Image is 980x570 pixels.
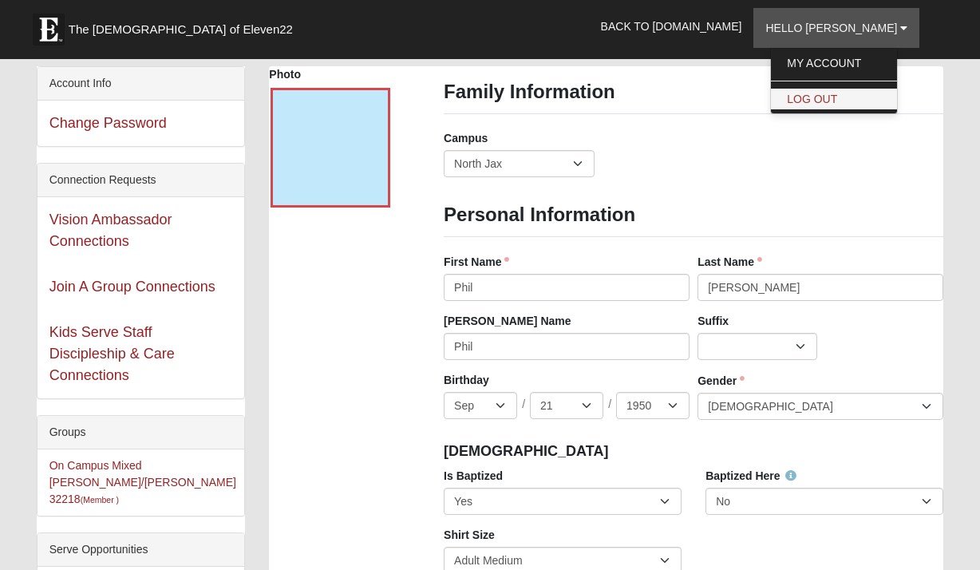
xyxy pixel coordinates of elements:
[444,443,943,461] h4: [DEMOGRAPHIC_DATA]
[49,279,215,295] a: Join A Group Connections
[522,396,525,414] span: /
[38,416,245,449] div: Groups
[444,313,571,329] label: [PERSON_NAME] Name
[25,6,344,46] a: The [DEMOGRAPHIC_DATA] of Eleven22
[697,373,745,389] label: Gender
[38,533,245,567] div: Serve Opportunities
[69,22,293,38] span: The [DEMOGRAPHIC_DATA] of Eleven22
[38,164,245,197] div: Connection Requests
[33,14,65,46] img: Eleven22 logo
[771,53,897,73] a: My Account
[697,254,762,270] label: Last Name
[444,130,488,146] label: Campus
[589,6,754,46] a: Back to [DOMAIN_NAME]
[49,324,175,383] a: Kids Serve Staff Discipleship & Care Connections
[444,372,489,388] label: Birthday
[49,115,167,131] a: Change Password
[38,67,245,101] div: Account Info
[753,8,919,48] a: Hello [PERSON_NAME]
[444,204,943,227] h3: Personal Information
[49,212,172,249] a: Vision Ambassador Connections
[697,313,729,329] label: Suffix
[49,459,236,505] a: On Campus Mixed [PERSON_NAME]/[PERSON_NAME] 32218(Member )
[765,22,897,34] span: Hello [PERSON_NAME]
[269,66,301,82] label: Photo
[444,81,943,104] h3: Family Information
[444,527,495,543] label: Shirt Size
[444,468,503,484] label: Is Baptized
[608,396,611,414] span: /
[705,468,796,484] label: Baptized Here
[771,89,897,109] a: Log Out
[81,495,119,505] small: (Member )
[444,254,509,270] label: First Name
